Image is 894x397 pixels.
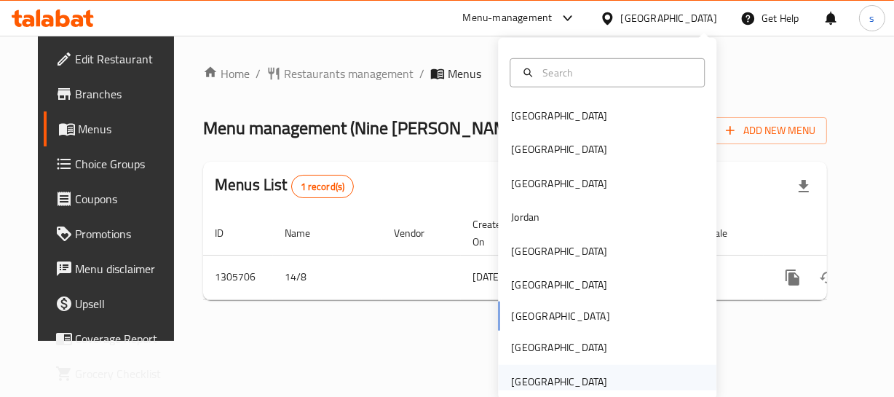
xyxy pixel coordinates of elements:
[44,111,187,146] a: Menus
[203,111,528,144] span: Menu management ( Nine [PERSON_NAME] )
[472,267,502,286] span: [DATE]
[76,260,175,278] span: Menu disclaimer
[511,176,607,192] div: [GEOGRAPHIC_DATA]
[511,339,607,355] div: [GEOGRAPHIC_DATA]
[76,85,175,103] span: Branches
[448,65,481,82] span: Menus
[511,108,607,124] div: [GEOGRAPHIC_DATA]
[76,50,175,68] span: Edit Restaurant
[76,365,175,382] span: Grocery Checklist
[79,120,175,138] span: Menus
[76,225,175,243] span: Promotions
[44,146,187,181] a: Choice Groups
[726,122,815,140] span: Add New Menu
[215,174,354,198] h2: Menus List
[511,141,607,157] div: [GEOGRAPHIC_DATA]
[511,243,607,259] div: [GEOGRAPHIC_DATA]
[44,356,187,391] a: Grocery Checklist
[285,224,329,242] span: Name
[472,216,525,251] span: Created On
[203,255,273,299] td: 1305706
[292,180,354,194] span: 1 record(s)
[44,216,187,251] a: Promotions
[714,117,827,144] button: Add New Menu
[273,255,382,299] td: 14/8
[76,330,175,347] span: Coverage Report
[44,321,187,356] a: Coverage Report
[775,260,810,295] button: more
[689,255,764,299] td: All
[266,65,414,82] a: Restaurants management
[463,9,553,27] div: Menu-management
[291,175,355,198] div: Total records count
[511,374,607,390] div: [GEOGRAPHIC_DATA]
[537,65,695,81] input: Search
[44,251,187,286] a: Menu disclaimer
[394,224,443,242] span: Vendor
[810,260,845,295] button: Change Status
[284,65,414,82] span: Restaurants management
[44,181,187,216] a: Coupons
[76,295,175,313] span: Upsell
[256,65,261,82] li: /
[76,155,175,173] span: Choice Groups
[511,277,607,293] div: [GEOGRAPHIC_DATA]
[44,76,187,111] a: Branches
[215,224,242,242] span: ID
[203,65,250,82] a: Home
[203,65,827,82] nav: breadcrumb
[76,190,175,208] span: Coupons
[786,169,821,204] div: Export file
[44,286,187,321] a: Upsell
[511,209,539,225] div: Jordan
[44,42,187,76] a: Edit Restaurant
[419,65,424,82] li: /
[700,224,746,242] span: Locale
[621,10,717,26] div: [GEOGRAPHIC_DATA]
[869,10,874,26] span: s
